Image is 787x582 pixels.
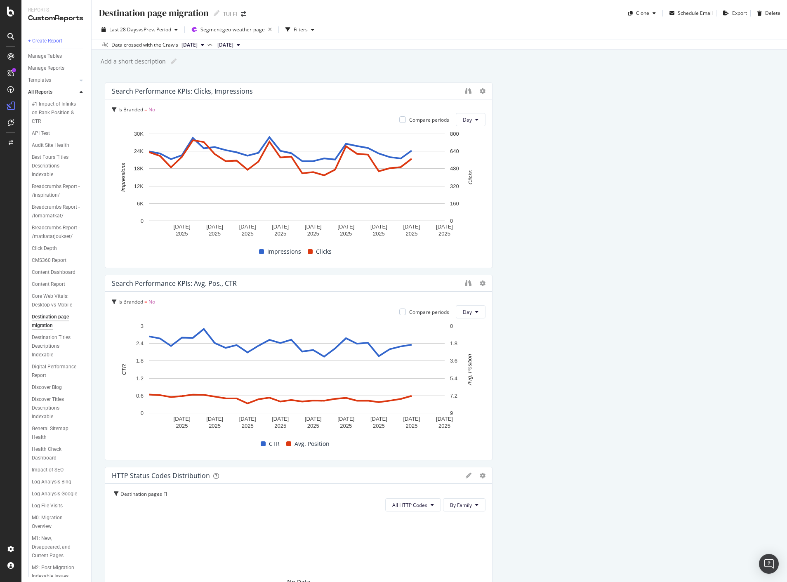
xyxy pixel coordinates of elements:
a: All Reports [28,88,77,97]
text: 2025 [242,231,254,237]
text: [DATE] [239,416,256,422]
button: Delete [754,7,780,20]
text: 2025 [176,231,188,237]
span: Is Branded [118,298,143,305]
text: 640 [450,148,459,154]
div: Click Depth [32,244,57,253]
text: 2025 [274,231,286,237]
text: [DATE] [436,416,453,422]
text: 2025 [373,231,385,237]
div: Discover Blog [32,383,62,392]
text: [DATE] [239,224,256,230]
div: TUI FI [223,10,238,18]
a: Destination Titles Descriptions Indexable [32,333,85,359]
a: Log Analysis Google [32,490,85,498]
text: 18K [134,166,144,172]
div: Core Web Vitals: Desktop vs Mobile [32,292,80,309]
span: Impressions [267,247,301,257]
button: All HTTP Codes [385,498,441,511]
div: M2: Post Migration Indexable Issues [32,563,80,581]
div: Log Analysis Bing [32,478,71,486]
div: Export [732,9,747,16]
div: Destination pages FI [120,490,173,498]
div: A chart. [112,322,481,431]
div: M0: Migration Overview [32,514,78,531]
a: Content Report [32,280,85,289]
div: binoculars [465,87,471,94]
div: Digital Performance Report [32,363,79,380]
a: Content Dashboard [32,268,85,277]
button: [DATE] [178,40,207,50]
a: Click Depth [32,244,85,253]
a: + Create Report [28,37,85,45]
div: Schedule Email [678,9,713,16]
text: [DATE] [436,224,453,230]
text: 2025 [340,423,352,429]
text: 2025 [373,423,385,429]
text: [DATE] [370,224,387,230]
div: Log File Visits [32,502,63,510]
i: Edit report name [214,10,219,16]
span: Clicks [316,247,332,257]
text: 2025 [340,231,352,237]
a: Discover Blog [32,383,85,392]
text: 1.8 [136,358,144,364]
div: Impact of SEO [32,466,64,474]
button: Filters [282,23,318,36]
div: Reports [28,7,85,14]
button: Clone [625,7,659,20]
div: Destination page migration [98,7,209,19]
a: Impact of SEO [32,466,85,474]
div: Compare periods [409,309,449,316]
div: + Create Report [28,37,62,45]
text: 2025 [405,423,417,429]
button: Day [456,305,485,318]
a: Destination page migration [32,313,85,330]
span: Last 28 Days [109,26,139,33]
text: [DATE] [337,224,354,230]
div: arrow-right-arrow-left [241,11,246,17]
div: Audit Site Health [32,141,69,150]
button: Segment:geo-weather-page [188,23,275,36]
div: Health Check Dashboard [32,445,78,462]
text: 160 [450,200,459,207]
a: Digital Performance Report [32,363,85,380]
svg: A chart. [112,130,481,239]
text: 0 [141,410,144,416]
text: 2025 [209,231,221,237]
button: Schedule Email [666,7,713,20]
div: Destination page migration [32,313,79,330]
a: Log Analysis Bing [32,478,85,486]
text: [DATE] [174,416,191,422]
div: Content Report [32,280,65,289]
text: Clicks [467,170,474,184]
text: 3 [141,323,144,329]
button: Last 28 DaysvsPrev. Period [98,23,181,36]
text: 0.6 [136,393,144,399]
a: Log File Visits [32,502,85,510]
div: Content Dashboard [32,268,75,277]
text: 1.8 [450,340,457,346]
text: 6K [137,200,144,207]
span: = [144,298,147,305]
button: By Family [443,498,485,511]
a: M1: New, Disappeared, and Current Pages [32,534,85,560]
text: 7.2 [450,393,457,399]
div: Search Performance KPIs: Clicks, Impressions [112,87,253,95]
text: [DATE] [403,224,420,230]
button: [DATE] [214,40,243,50]
div: Search Performance KPIs: Avg. Pos., CTR [112,279,237,287]
text: 2025 [438,423,450,429]
text: [DATE] [370,416,387,422]
div: Discover Titles Descriptions Indexable [32,395,80,421]
text: Avg. Position [467,354,473,386]
a: Breadcrumbs Report - /lomamatkat/ [32,203,85,220]
div: #1 Impact of Inlinks on Rank Position & CTR [32,100,81,126]
div: Filters [294,26,308,33]
a: Breadcrumbs Report - /inspiration/ [32,182,85,200]
a: Best Fours Titles Descriptions Indexable [32,153,85,179]
span: No [148,298,155,305]
span: vs [207,41,214,48]
text: 3.6 [450,358,457,364]
span: CTR [269,439,280,449]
